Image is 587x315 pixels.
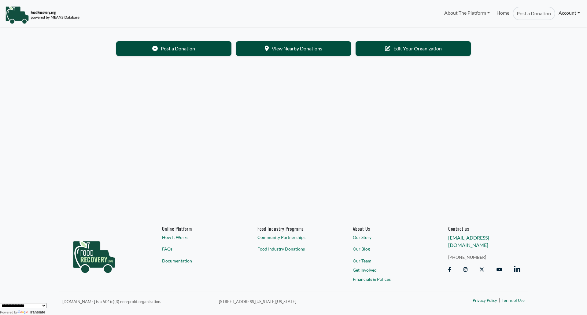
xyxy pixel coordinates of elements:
[513,7,555,20] a: Post a Donation
[257,226,330,231] h6: Food Industry Programs
[257,234,330,240] a: Community Partnerships
[162,258,234,264] a: Documentation
[236,41,351,56] a: View Nearby Donations
[441,7,493,19] a: About The Platform
[353,246,425,252] a: Our Blog
[67,226,122,284] img: food_recovery_green_logo-76242d7a27de7ed26b67be613a865d9c9037ba317089b267e0515145e5e51427.png
[353,267,425,273] a: Get Involved
[162,234,234,240] a: How It Works
[62,298,212,305] p: [DOMAIN_NAME] is a 501(c)(3) non-profit organization.
[18,310,29,315] img: Google Translate
[493,7,513,20] a: Home
[499,296,500,303] span: |
[448,235,489,248] a: [EMAIL_ADDRESS][DOMAIN_NAME]
[353,234,425,240] a: Our Story
[353,258,425,264] a: Our Team
[448,254,520,260] a: [PHONE_NUMBER]
[162,226,234,231] h6: Online Platform
[473,298,497,304] a: Privacy Policy
[257,246,330,252] a: Food Industry Donations
[353,226,425,231] a: About Us
[448,226,520,231] h6: Contact us
[353,276,425,282] a: Financials & Polices
[219,298,407,305] p: [STREET_ADDRESS][US_STATE][US_STATE]
[356,41,471,56] a: Edit Your Organization
[18,310,45,314] a: Translate
[555,7,583,19] a: Account
[116,41,231,56] a: Post a Donation
[502,298,525,304] a: Terms of Use
[5,6,79,24] img: NavigationLogo_FoodRecovery-91c16205cd0af1ed486a0f1a7774a6544ea792ac00100771e7dd3ec7c0e58e41.png
[162,246,234,252] a: FAQs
